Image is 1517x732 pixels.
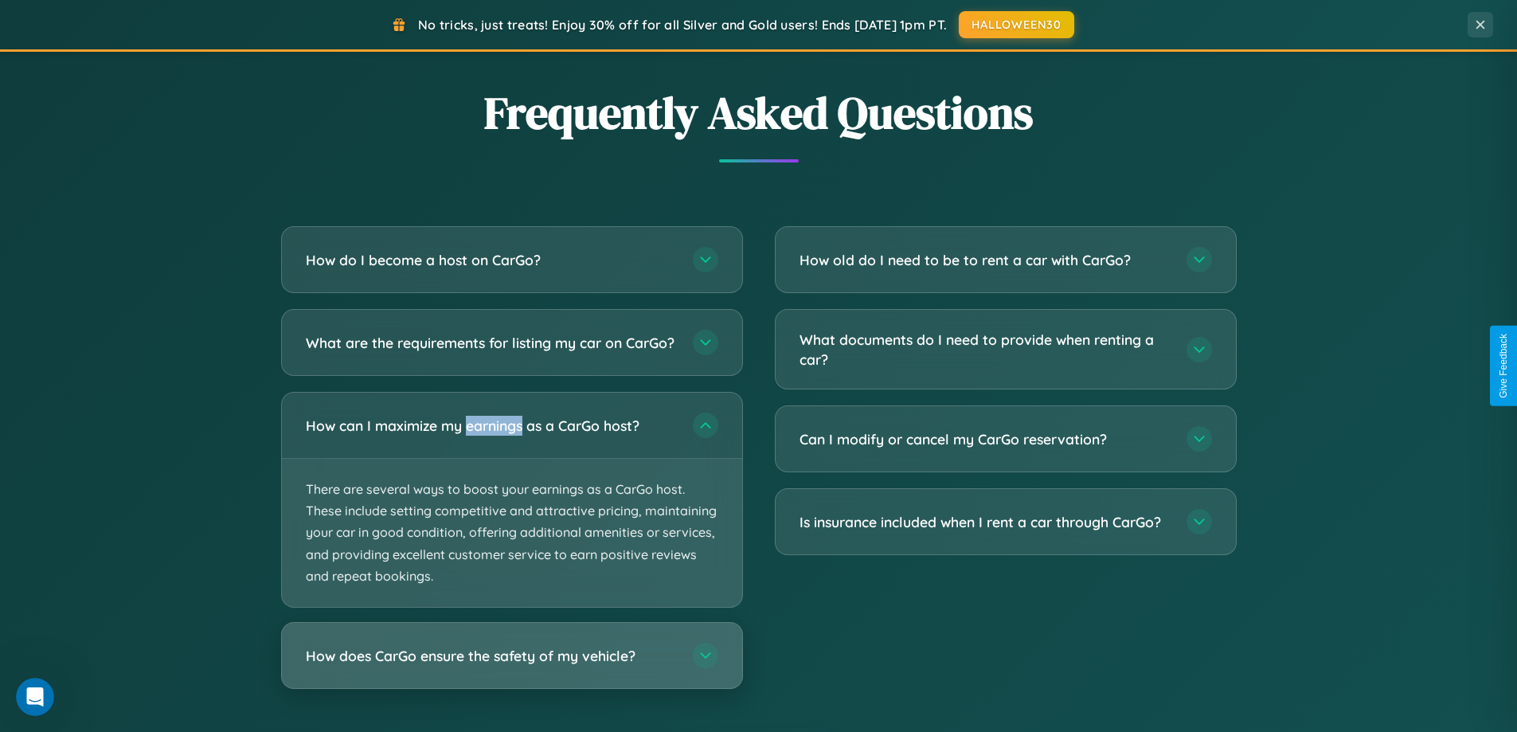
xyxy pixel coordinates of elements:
h3: What documents do I need to provide when renting a car? [800,330,1171,369]
h3: How does CarGo ensure the safety of my vehicle? [306,646,677,666]
h3: What are the requirements for listing my car on CarGo? [306,333,677,353]
iframe: Intercom live chat [16,678,54,716]
h3: Can I modify or cancel my CarGo reservation? [800,429,1171,449]
p: There are several ways to boost your earnings as a CarGo host. These include setting competitive ... [282,459,742,607]
span: No tricks, just treats! Enjoy 30% off for all Silver and Gold users! Ends [DATE] 1pm PT. [418,17,947,33]
h3: How old do I need to be to rent a car with CarGo? [800,250,1171,270]
div: Give Feedback [1498,334,1509,398]
h3: How can I maximize my earnings as a CarGo host? [306,416,677,436]
h3: Is insurance included when I rent a car through CarGo? [800,512,1171,532]
h2: Frequently Asked Questions [281,82,1237,143]
h3: How do I become a host on CarGo? [306,250,677,270]
button: HALLOWEEN30 [959,11,1074,38]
